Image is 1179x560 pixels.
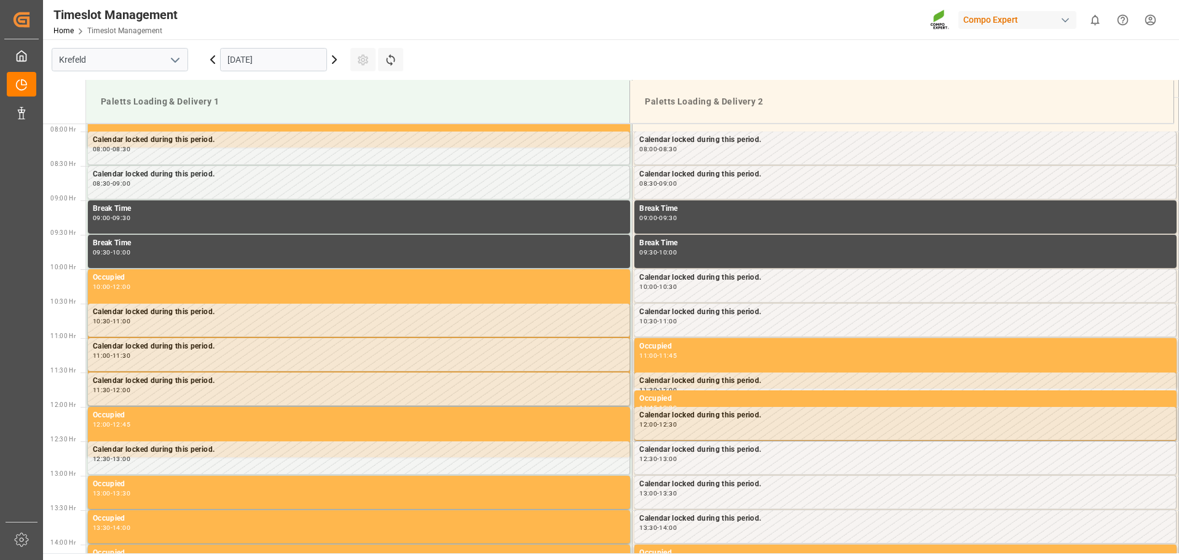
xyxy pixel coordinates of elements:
[111,387,112,393] div: -
[93,215,111,221] div: 09:00
[639,250,657,255] div: 09:30
[640,90,1164,113] div: Paletts Loading & Delivery 2
[50,126,76,133] span: 08:00 Hr
[111,318,112,324] div: -
[659,146,677,152] div: 08:30
[111,491,112,496] div: -
[639,422,657,427] div: 12:00
[657,181,659,186] div: -
[50,539,76,546] span: 14:00 Hr
[93,181,111,186] div: 08:30
[111,284,112,290] div: -
[639,341,1172,353] div: Occupied
[958,11,1076,29] div: Compo Expert
[50,436,76,443] span: 12:30 Hr
[50,298,76,305] span: 10:30 Hr
[220,48,327,71] input: DD.MM.YYYY
[659,456,677,462] div: 13:00
[639,393,1172,405] div: Occupied
[53,6,178,24] div: Timeslot Management
[639,146,657,152] div: 08:00
[93,547,625,559] div: Occupied
[93,456,111,462] div: 12:30
[639,215,657,221] div: 09:00
[657,353,659,358] div: -
[112,146,130,152] div: 08:30
[930,9,950,31] img: Screenshot%202023-09-29%20at%2010.02.21.png_1712312052.png
[639,203,1172,215] div: Break Time
[111,215,112,221] div: -
[50,229,76,236] span: 09:30 Hr
[93,478,625,491] div: Occupied
[93,387,111,393] div: 11:30
[657,318,659,324] div: -
[50,470,76,477] span: 13:00 Hr
[111,181,112,186] div: -
[639,375,1171,387] div: Calendar locked during this period.
[639,318,657,324] div: 10:30
[111,250,112,255] div: -
[659,525,677,530] div: 14:00
[112,387,130,393] div: 12:00
[111,456,112,462] div: -
[659,250,677,255] div: 10:00
[50,367,76,374] span: 11:30 Hr
[93,237,625,250] div: Break Time
[112,318,130,324] div: 11:00
[639,387,657,393] div: 11:30
[659,181,677,186] div: 09:00
[657,284,659,290] div: -
[639,237,1172,250] div: Break Time
[93,409,625,422] div: Occupied
[112,422,130,427] div: 12:45
[165,50,184,69] button: open menu
[639,525,657,530] div: 13:30
[657,405,659,411] div: -
[112,456,130,462] div: 13:00
[50,264,76,270] span: 10:00 Hr
[93,318,111,324] div: 10:30
[50,195,76,202] span: 09:00 Hr
[659,422,677,427] div: 12:30
[93,203,625,215] div: Break Time
[112,250,130,255] div: 10:00
[111,353,112,358] div: -
[659,284,677,290] div: 10:30
[659,353,677,358] div: 11:45
[639,405,657,411] div: 11:45
[639,134,1171,146] div: Calendar locked during this period.
[93,444,625,456] div: Calendar locked during this period.
[93,375,625,387] div: Calendar locked during this period.
[639,284,657,290] div: 10:00
[657,491,659,496] div: -
[639,306,1171,318] div: Calendar locked during this period.
[50,505,76,511] span: 13:30 Hr
[659,405,677,411] div: 12:30
[112,525,130,530] div: 14:00
[1109,6,1137,34] button: Help Center
[93,525,111,530] div: 13:30
[96,90,620,113] div: Paletts Loading & Delivery 1
[93,306,625,318] div: Calendar locked during this period.
[111,422,112,427] div: -
[639,478,1171,491] div: Calendar locked during this period.
[93,422,111,427] div: 12:00
[112,215,130,221] div: 09:30
[93,272,625,284] div: Occupied
[657,146,659,152] div: -
[958,8,1081,31] button: Compo Expert
[50,401,76,408] span: 12:00 Hr
[657,525,659,530] div: -
[639,513,1171,525] div: Calendar locked during this period.
[657,387,659,393] div: -
[50,333,76,339] span: 11:00 Hr
[93,353,111,358] div: 11:00
[659,491,677,496] div: 13:30
[50,160,76,167] span: 08:30 Hr
[93,341,625,353] div: Calendar locked during this period.
[52,48,188,71] input: Type to search/select
[639,456,657,462] div: 12:30
[639,444,1171,456] div: Calendar locked during this period.
[93,284,111,290] div: 10:00
[93,134,625,146] div: Calendar locked during this period.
